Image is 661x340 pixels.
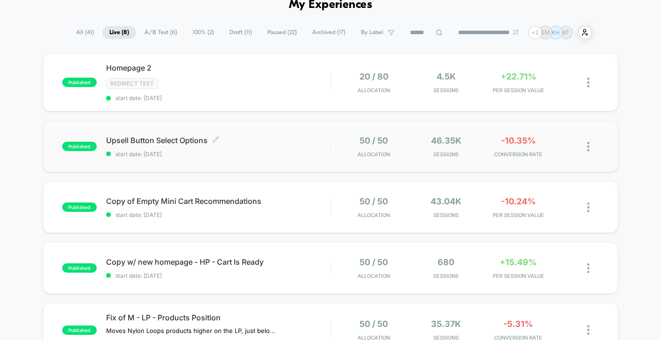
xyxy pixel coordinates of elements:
span: -10.24% [501,196,536,206]
span: -10.35% [501,136,536,145]
span: PER SESSION VALUE [484,212,552,218]
span: 4.5k [437,72,456,81]
span: Allocation [358,273,390,279]
span: Allocation [358,87,390,94]
span: Upsell Button Select Options [106,136,330,145]
span: 50 / 50 [359,136,388,145]
span: 20 / 80 [359,72,388,81]
span: Sessions [412,151,480,158]
span: All ( 41 ) [69,26,101,39]
span: Live ( 8 ) [102,26,136,39]
span: Paused ( 22 ) [260,26,304,39]
div: + 2 [528,26,542,39]
span: Archived ( 17 ) [305,26,352,39]
img: close [587,203,589,212]
img: close [587,263,589,273]
span: -5.31% [503,319,533,329]
span: Allocation [358,212,390,218]
span: start date: [DATE] [106,211,330,218]
span: Fix of M - LP - Products Position [106,313,330,322]
span: 43.04k [431,196,461,206]
span: Moves Nylon Loops products higher on the LP, just below PFAS-free section [106,327,280,334]
span: published [62,263,97,273]
span: start date: [DATE] [106,94,330,101]
img: close [587,142,589,152]
span: 46.35k [431,136,461,145]
span: published [62,203,97,212]
span: 35.37k [431,319,461,329]
span: start date: [DATE] [106,151,330,158]
span: 680 [438,257,454,267]
p: EM [541,29,550,36]
p: BT [562,29,569,36]
span: Copy w/ new homepage - HP - Cart Is Ready [106,257,330,267]
span: Draft ( 11 ) [223,26,259,39]
span: A/B Test ( 6 ) [137,26,184,39]
span: +15.49% [500,257,537,267]
p: KH [552,29,560,36]
span: PER SESSION VALUE [484,87,552,94]
span: By Label [361,29,383,36]
span: Sessions [412,212,480,218]
span: Allocation [358,151,390,158]
span: Sessions [412,87,480,94]
span: PER SESSION VALUE [484,273,552,279]
span: Homepage 2 [106,63,330,72]
img: close [587,78,589,87]
span: published [62,326,97,335]
span: +22.71% [501,72,536,81]
img: close [587,325,589,335]
span: start date: [DATE] [106,272,330,279]
span: Redirect Test [106,78,158,89]
span: 50 / 50 [359,257,388,267]
img: end [513,29,518,35]
span: Sessions [412,273,480,279]
span: Copy of Empty Mini Cart Recommendations [106,196,330,206]
span: 50 / 50 [359,196,388,206]
span: published [62,78,97,87]
span: 100% ( 2 ) [186,26,221,39]
span: 50 / 50 [359,319,388,329]
span: published [62,142,97,151]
